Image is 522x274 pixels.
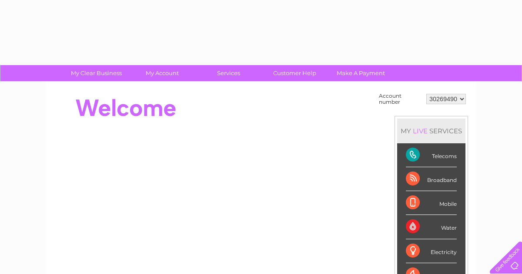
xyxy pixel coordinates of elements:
div: MY SERVICES [397,119,465,143]
td: Account number [377,91,424,107]
div: Telecoms [406,143,457,167]
div: Mobile [406,191,457,215]
div: LIVE [411,127,429,135]
div: Water [406,215,457,239]
div: Broadband [406,167,457,191]
a: My Clear Business [60,65,132,81]
a: My Account [127,65,198,81]
div: Electricity [406,239,457,263]
a: Customer Help [259,65,331,81]
a: Make A Payment [325,65,397,81]
a: Services [193,65,264,81]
